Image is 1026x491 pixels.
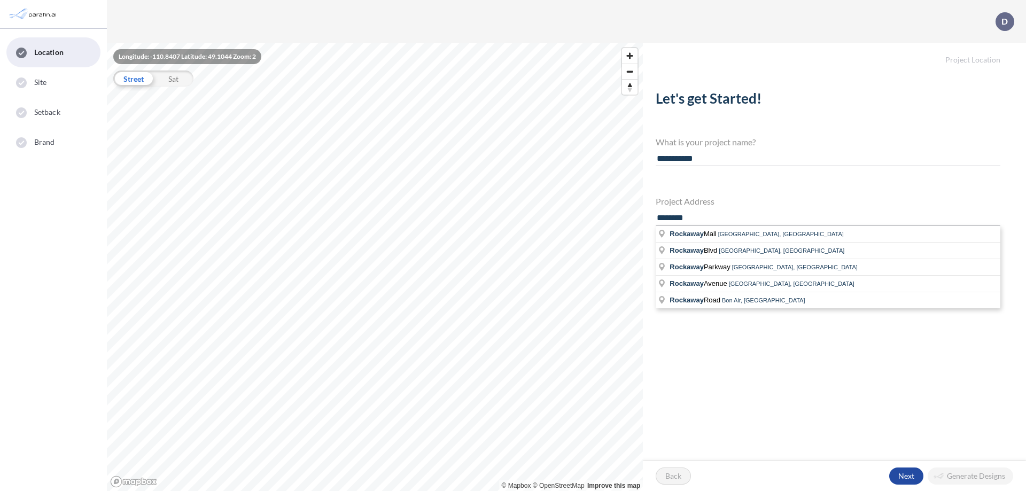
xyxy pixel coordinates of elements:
[34,107,60,118] span: Setback
[107,43,643,491] canvas: Map
[587,482,640,489] a: Improve this map
[719,247,844,254] span: [GEOGRAPHIC_DATA], [GEOGRAPHIC_DATA]
[622,80,638,95] span: Reset bearing to north
[670,279,728,287] span: Avenue
[113,71,153,87] div: Street
[722,297,805,303] span: Bon Air, [GEOGRAPHIC_DATA]
[898,471,914,481] p: Next
[622,64,638,79] button: Zoom out
[718,231,844,237] span: [GEOGRAPHIC_DATA], [GEOGRAPHIC_DATA]
[533,482,585,489] a: OpenStreetMap
[670,230,704,238] span: Rockaway
[670,263,704,271] span: Rockaway
[670,230,718,238] span: Mall
[110,476,157,488] a: Mapbox homepage
[656,90,1000,111] h2: Let's get Started!
[732,264,858,270] span: [GEOGRAPHIC_DATA], [GEOGRAPHIC_DATA]
[34,77,46,88] span: Site
[656,196,1000,206] h4: Project Address
[670,296,722,304] span: Road
[889,467,923,485] button: Next
[502,482,531,489] a: Mapbox
[34,47,64,58] span: Location
[1001,17,1008,26] p: D
[622,79,638,95] button: Reset bearing to north
[729,280,854,287] span: [GEOGRAPHIC_DATA], [GEOGRAPHIC_DATA]
[656,137,1000,147] h4: What is your project name?
[8,4,60,24] img: Parafin
[670,279,704,287] span: Rockaway
[622,48,638,64] button: Zoom in
[34,137,55,147] span: Brand
[670,246,704,254] span: Rockaway
[670,246,719,254] span: Blvd
[670,296,704,304] span: Rockaway
[113,49,261,64] div: Longitude: -110.8407 Latitude: 49.1044 Zoom: 2
[643,43,1026,65] h5: Project Location
[670,263,732,271] span: Parkway
[153,71,193,87] div: Sat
